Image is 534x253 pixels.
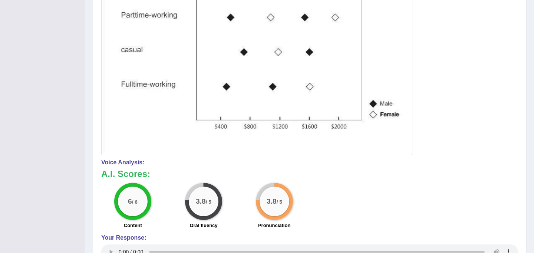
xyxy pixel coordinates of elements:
label: Content [124,222,142,229]
h4: Your Response: [101,234,518,241]
h4: Voice Analysis: [101,159,518,166]
b: A.I. Scores: [101,169,150,179]
big: 3.8 [196,197,206,205]
big: 6 [128,197,132,205]
big: 3.8 [267,197,277,205]
small: / 5 [276,199,282,205]
small: / 6 [132,199,138,205]
label: Oral fluency [189,222,217,229]
small: / 5 [206,199,211,205]
label: Pronunciation [258,222,290,229]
